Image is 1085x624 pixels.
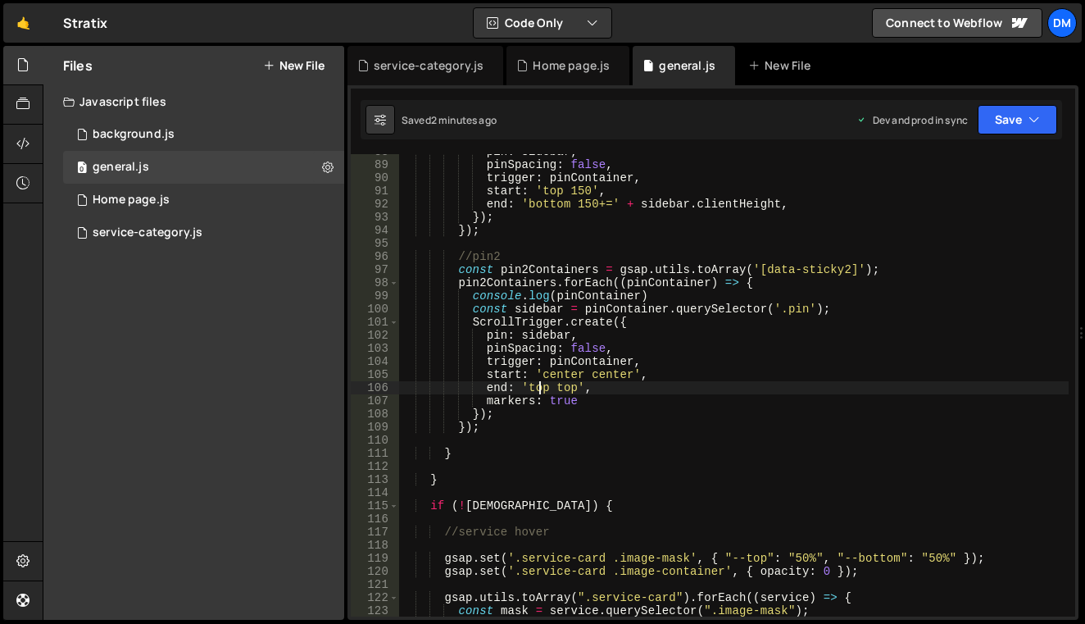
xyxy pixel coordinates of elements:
[351,578,399,591] div: 121
[351,237,399,250] div: 95
[263,59,325,72] button: New File
[351,198,399,211] div: 92
[351,224,399,237] div: 94
[351,604,399,617] div: 123
[351,184,399,198] div: 91
[351,565,399,578] div: 120
[856,113,968,127] div: Dev and prod in sync
[63,118,344,151] div: 16575/45066.js
[351,421,399,434] div: 109
[351,473,399,486] div: 113
[351,158,399,171] div: 89
[748,57,817,74] div: New File
[351,342,399,355] div: 103
[351,512,399,526] div: 116
[63,151,344,184] div: 16575/45802.js
[351,526,399,539] div: 117
[431,113,497,127] div: 2 minutes ago
[374,57,483,74] div: service-category.js
[351,552,399,565] div: 119
[872,8,1042,38] a: Connect to Webflow
[351,368,399,381] div: 105
[351,211,399,224] div: 93
[43,85,344,118] div: Javascript files
[93,160,149,175] div: general.js
[351,434,399,447] div: 110
[351,499,399,512] div: 115
[3,3,43,43] a: 🤙
[351,539,399,552] div: 118
[351,591,399,604] div: 122
[351,263,399,276] div: 97
[351,355,399,368] div: 104
[93,193,170,207] div: Home page.js
[63,13,107,33] div: Stratix
[659,57,715,74] div: general.js
[93,127,175,142] div: background.js
[402,113,497,127] div: Saved
[351,408,399,421] div: 108
[1047,8,1077,38] a: Dm
[351,171,399,184] div: 90
[351,303,399,316] div: 100
[93,225,202,240] div: service-category.js
[77,162,87,175] span: 0
[351,316,399,329] div: 101
[978,105,1057,134] button: Save
[351,329,399,342] div: 102
[351,394,399,408] div: 107
[533,57,610,74] div: Home page.js
[63,216,344,249] div: 16575/46945.js
[351,250,399,263] div: 96
[351,486,399,499] div: 114
[63,57,93,75] h2: Files
[351,289,399,303] div: 99
[63,184,344,216] : 16575/45977.js
[351,276,399,289] div: 98
[474,8,611,38] button: Code Only
[351,460,399,473] div: 112
[351,381,399,394] div: 106
[351,447,399,460] div: 111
